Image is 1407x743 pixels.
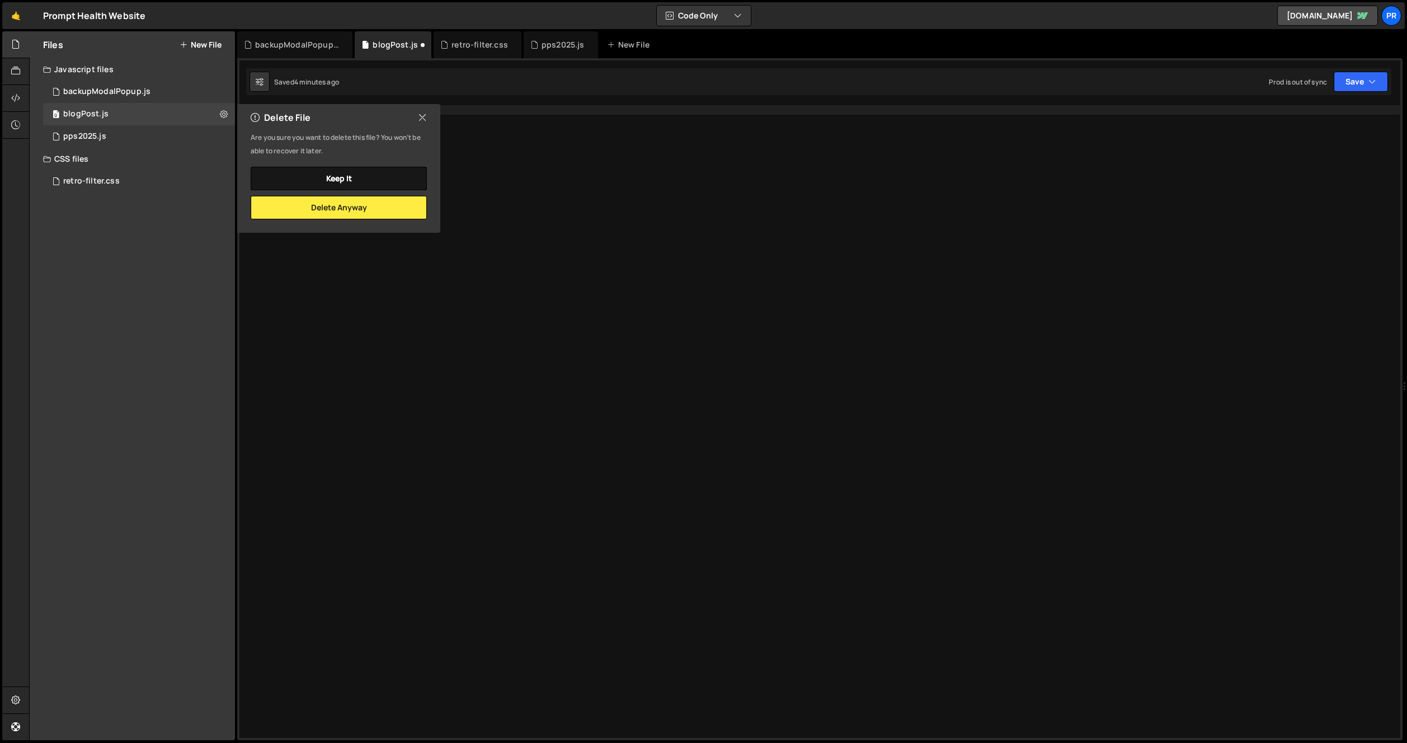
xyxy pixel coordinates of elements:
div: blogPost.js [63,109,109,119]
button: Delete Anyway [251,196,427,219]
div: 16625/45443.css [43,170,235,192]
h2: Delete File [251,111,310,124]
span: 0 [53,111,59,120]
div: pps2025.js [542,39,585,50]
div: New File [607,39,654,50]
div: Saved [274,77,339,87]
div: 4 minutes ago [294,77,339,87]
button: Keep it [251,167,427,190]
div: 16625/45860.js [43,81,235,103]
button: Save [1334,72,1388,92]
h2: Files [43,39,63,51]
a: [DOMAIN_NAME] [1277,6,1378,26]
div: CSS files [30,148,235,170]
div: 16625/45293.js [43,125,235,148]
p: Are you sure you want to delete this file? You won’t be able to recover it later. [251,131,427,158]
div: blogPost.js [373,39,418,50]
button: New File [180,40,222,49]
div: backupModalPopup.js [63,87,150,97]
div: retro-filter.css [63,176,120,186]
div: Javascript files [30,58,235,81]
div: retro-filter.css [451,39,508,50]
div: 16625/45859.js [43,103,235,125]
a: 🤙 [2,2,30,29]
div: backupModalPopup.js [255,39,339,50]
a: Pr [1381,6,1401,26]
div: Prod is out of sync [1269,77,1327,87]
div: pps2025.js [63,131,106,142]
div: Prompt Health Website [43,9,145,22]
button: Code Only [657,6,751,26]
